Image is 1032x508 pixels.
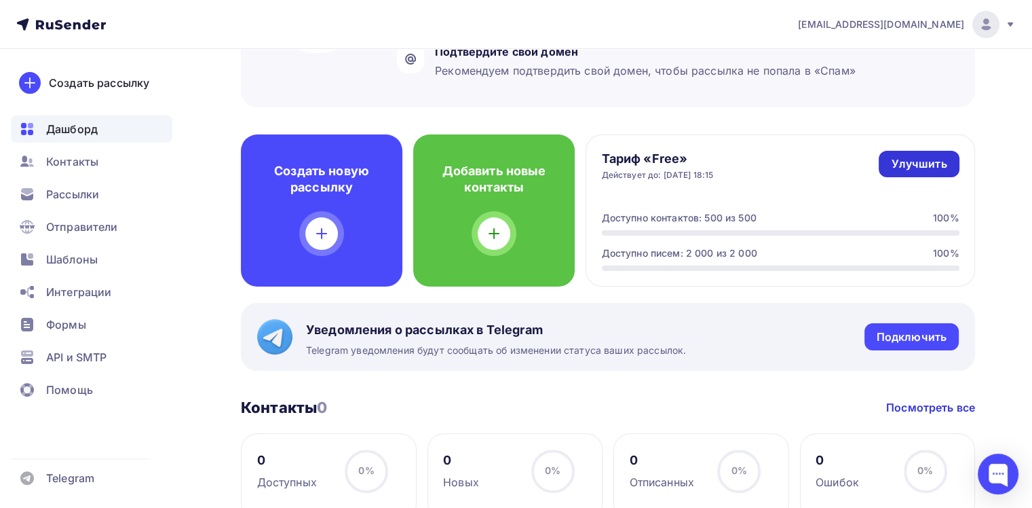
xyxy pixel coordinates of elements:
a: Контакты [11,148,172,175]
div: Действует до: [DATE] 18:15 [602,170,714,181]
div: Доступно контактов: 500 из 500 [602,211,757,225]
div: 0 [257,452,317,469]
span: API и SMTP [46,349,107,365]
h4: Создать новую рассылку [263,163,381,196]
span: Шаблоны [46,251,98,268]
div: Подключить [877,329,947,345]
span: 0% [917,465,933,476]
div: Доступно писем: 2 000 из 2 000 [602,247,757,260]
span: 0% [358,465,374,476]
h4: Добавить новые контакты [435,163,553,196]
a: Улучшить [879,151,959,177]
span: Формы [46,316,86,333]
div: Новых [443,474,479,490]
div: Ошибок [816,474,859,490]
div: 100% [933,247,959,260]
div: Подтвердите свой домен [435,43,856,60]
div: 100% [933,211,959,225]
span: Отправители [46,219,118,235]
a: Посмотреть все [886,399,975,416]
span: Контакты [46,153,98,170]
a: Рассылки [11,181,172,208]
span: Telegram [46,470,94,486]
span: Telegram уведомления будут сообщать об изменении статуса ваших рассылок. [306,344,686,357]
div: Рекомендуем подтвердить свой домен, чтобы рассылка не попала в «Спам» [435,62,856,79]
h4: Тариф «Free» [602,151,714,167]
span: Уведомления о рассылках в Telegram [306,322,686,338]
span: Дашборд [46,121,98,137]
div: Доступных [257,474,317,490]
a: Шаблоны [11,246,172,273]
div: 0 [443,452,479,469]
div: 0 [816,452,859,469]
span: 0% [731,465,746,476]
span: 0 [317,399,327,416]
a: Дашборд [11,115,172,143]
a: Формы [11,311,172,338]
div: Отписанных [630,474,694,490]
h3: Контакты [241,398,327,417]
span: 0% [545,465,560,476]
span: Помощь [46,382,93,398]
span: [EMAIL_ADDRESS][DOMAIN_NAME] [798,18,964,31]
div: 0 [630,452,694,469]
span: Интеграции [46,284,111,300]
div: Улучшить [891,156,947,172]
a: Отправители [11,213,172,240]
a: [EMAIL_ADDRESS][DOMAIN_NAME] [798,11,1016,38]
span: Рассылки [46,186,99,202]
div: Создать рассылку [49,75,149,91]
